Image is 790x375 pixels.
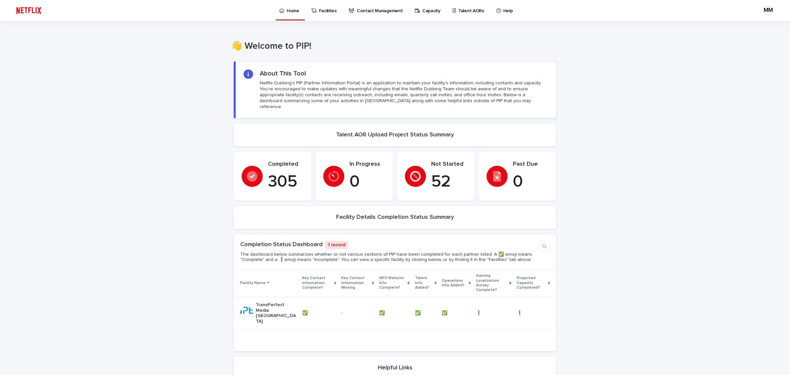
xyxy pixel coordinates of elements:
p: - [341,310,374,316]
p: Facility Name [240,279,266,287]
p: In Progress [350,161,385,168]
p: NP3 Website Info Complete? [379,274,406,291]
p: ✅ [442,309,449,316]
h1: 👋 Welcome to PIP! [231,41,553,52]
p: 1 record [325,241,348,249]
p: Key Contact Information Complete? [302,274,332,291]
p: 0 [350,172,385,192]
p: ❗️ [476,309,483,316]
p: Operations Info Added? [442,277,467,289]
div: MM [763,5,774,16]
p: ❗️ [517,309,524,316]
h2: Facility Details Completion Status Summary [336,214,454,221]
p: 0 [513,172,548,192]
p: ✅ [415,309,422,316]
p: Completed [268,161,303,168]
tr: TransPerfect Media [GEOGRAPHIC_DATA]✅✅ -✅✅ ✅✅ ✅✅ ❗️❗️ ❗️❗️ [234,297,556,330]
p: The dashboard below summarizes whether or not various sections of PIP have been completed for eac... [240,252,537,263]
p: Past Due [513,161,548,168]
a: Completion Status Dashboard [240,242,323,247]
p: 52 [431,172,467,192]
h2: About This Tool [260,70,306,77]
p: Netflix Dubbing's PIP (Partner Information Portal) is an application to maintain your facility's ... [260,80,548,110]
p: Talent Info Added? [415,274,433,291]
p: 305 [268,172,303,192]
p: ✅ [302,309,309,316]
p: ✅ [379,309,386,316]
p: Gaming Localization Survey Complete? [476,272,508,294]
p: Not Started [431,161,467,168]
p: Projected Capacity Completed? [517,274,546,291]
p: TransPerfect Media [GEOGRAPHIC_DATA] [256,302,297,324]
img: ifQbXi3ZQGMSEF7WDB7W [13,4,44,17]
h2: Talent AOR Upload Project Status Summary [336,131,454,139]
p: Key Contact Information Missing [341,274,370,291]
h2: Helpful Links [378,364,412,372]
